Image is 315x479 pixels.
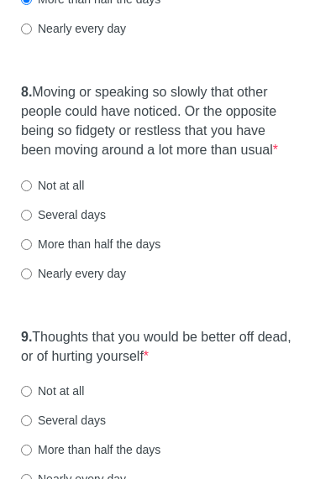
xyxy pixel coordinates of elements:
[21,383,84,399] label: Not at all
[21,445,32,456] input: More than half the days
[21,412,106,429] label: Several days
[21,239,32,250] input: More than half the days
[21,328,294,367] label: Thoughts that you would be better off dead, or of hurting yourself
[21,23,32,34] input: Nearly every day
[21,83,294,159] label: Moving or speaking so slowly that other people could have noticed. Or the opposite being so fidge...
[21,386,32,397] input: Not at all
[21,265,126,282] label: Nearly every day
[21,268,32,279] input: Nearly every day
[21,210,32,221] input: Several days
[21,85,32,99] strong: 8.
[21,236,160,253] label: More than half the days
[21,206,106,223] label: Several days
[21,20,126,37] label: Nearly every day
[21,330,32,344] strong: 9.
[21,177,84,194] label: Not at all
[21,415,32,426] input: Several days
[21,441,160,458] label: More than half the days
[21,180,32,191] input: Not at all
